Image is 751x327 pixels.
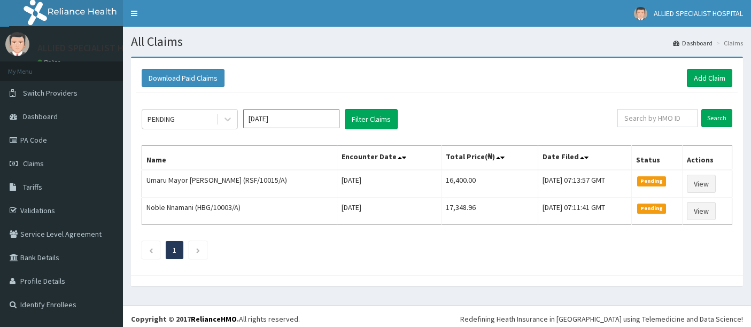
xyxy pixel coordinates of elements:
[687,202,716,220] a: View
[23,88,78,98] span: Switch Providers
[5,32,29,56] img: User Image
[634,7,647,20] img: User Image
[345,109,398,129] button: Filter Claims
[673,38,713,48] a: Dashboard
[173,245,176,255] a: Page 1 is your current page
[631,146,683,170] th: Status
[23,112,58,121] span: Dashboard
[23,159,44,168] span: Claims
[191,314,237,324] a: RelianceHMO
[442,198,538,225] td: 17,348.96
[687,175,716,193] a: View
[131,314,239,324] strong: Copyright © 2017 .
[442,170,538,198] td: 16,400.00
[148,114,175,124] div: PENDING
[538,198,632,225] td: [DATE] 07:11:41 GMT
[654,9,743,18] span: ALLIED SPECIALIST HOSPITAL
[617,109,698,127] input: Search by HMO ID
[337,146,441,170] th: Encounter Date
[142,170,337,198] td: Umaru Mayor [PERSON_NAME] (RSF/10015/A)
[714,38,743,48] li: Claims
[337,198,441,225] td: [DATE]
[149,245,153,255] a: Previous page
[131,35,743,49] h1: All Claims
[196,245,200,255] a: Next page
[142,198,337,225] td: Noble Nnamani (HBG/10003/A)
[460,314,743,324] div: Redefining Heath Insurance in [GEOGRAPHIC_DATA] using Telemedicine and Data Science!
[538,146,632,170] th: Date Filed
[687,69,732,87] a: Add Claim
[243,109,339,128] input: Select Month and Year
[683,146,732,170] th: Actions
[637,204,667,213] span: Pending
[37,58,63,66] a: Online
[37,43,159,53] p: ALLIED SPECIALIST HOSPITAL
[23,182,42,192] span: Tariffs
[442,146,538,170] th: Total Price(₦)
[637,176,667,186] span: Pending
[142,146,337,170] th: Name
[337,170,441,198] td: [DATE]
[701,109,732,127] input: Search
[538,170,632,198] td: [DATE] 07:13:57 GMT
[142,69,224,87] button: Download Paid Claims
